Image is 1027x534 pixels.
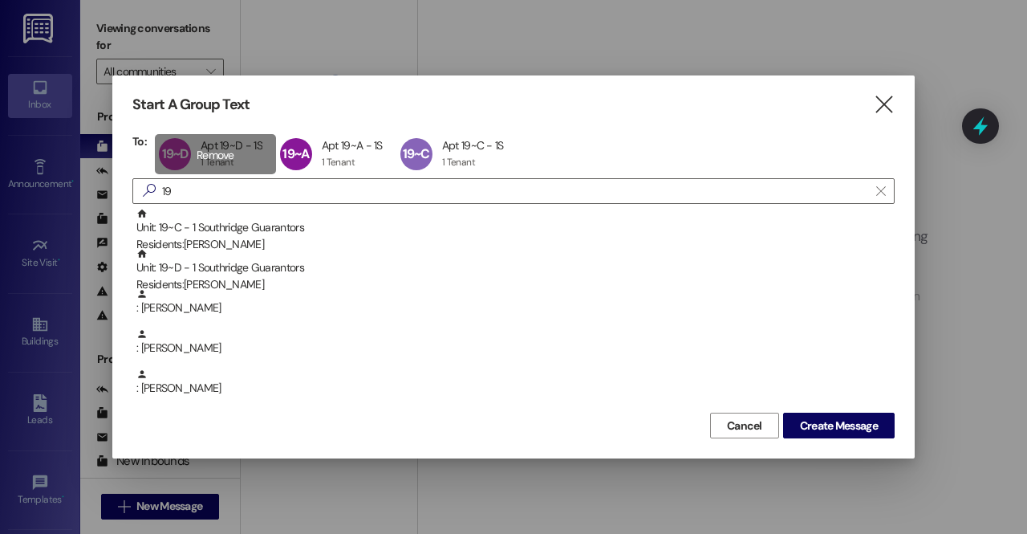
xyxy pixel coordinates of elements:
div: : [PERSON_NAME] [136,328,895,357]
i:  [136,182,162,199]
span: 19~A [282,145,309,162]
div: Unit: 19~C - 1 Southridge Guarantors [136,208,895,254]
span: Create Message [800,418,878,434]
div: Unit: 19~C - 1 Southridge GuarantorsResidents:[PERSON_NAME] [132,208,895,248]
div: Unit: 19~D - 1 Southridge GuarantorsResidents:[PERSON_NAME] [132,248,895,288]
button: Clear text [868,179,894,203]
div: Residents: [PERSON_NAME] [136,236,895,253]
div: Residents: [PERSON_NAME] [136,276,895,293]
div: Apt 19~C - 1S [442,138,504,153]
i:  [873,96,895,113]
button: Create Message [783,413,895,438]
div: Unit: 19~D - 1 Southridge Guarantors [136,248,895,294]
div: Apt 19~A - 1S [322,138,383,153]
div: : [PERSON_NAME] [136,288,895,316]
div: 1 Tenant [322,156,355,169]
i:  [876,185,885,198]
h3: Start A Group Text [132,96,250,114]
button: Cancel [710,413,779,438]
span: Cancel [727,418,762,434]
div: : [PERSON_NAME] [136,369,895,397]
h3: To: [132,134,147,149]
span: 19~C [403,145,430,162]
input: Search for any contact or apartment [162,180,868,202]
div: : [PERSON_NAME] [132,288,895,328]
div: : [PERSON_NAME] [132,328,895,369]
div: 1 Tenant [442,156,475,169]
div: : [PERSON_NAME] [132,369,895,409]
